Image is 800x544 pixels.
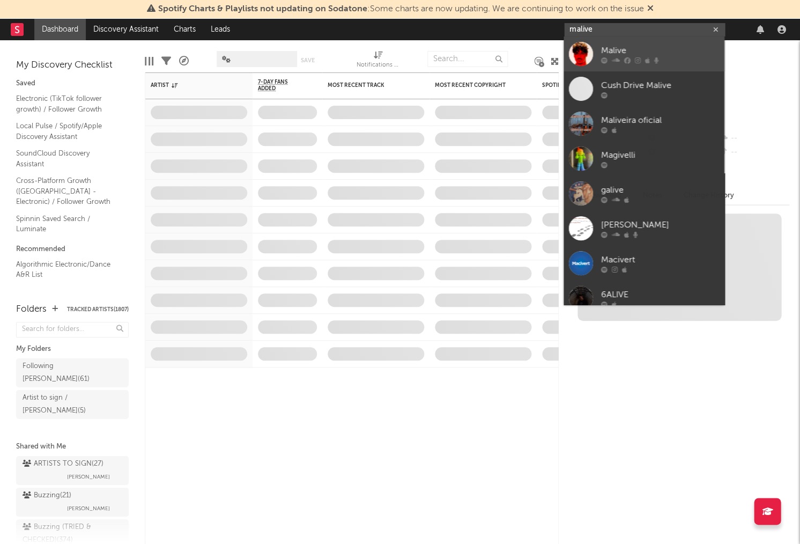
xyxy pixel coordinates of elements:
span: Dismiss [647,5,653,13]
div: Folders [16,303,47,316]
div: Recommended [16,243,129,256]
div: Malive [601,45,719,57]
div: Maliveira oficial [601,114,719,127]
div: Buzzing ( 21 ) [23,489,71,502]
input: Search for folders... [16,322,129,337]
div: Artist to sign / [PERSON_NAME] ( 5 ) [23,392,98,417]
span: : Some charts are now updating. We are continuing to work on the issue [158,5,643,13]
div: Spotify Monthly Listeners [542,82,623,89]
div: Most Recent Track [328,82,408,89]
div: [PERSON_NAME] [601,219,719,232]
div: Shared with Me [16,440,129,453]
div: -- [718,131,789,145]
a: Dashboard [34,19,86,40]
span: [PERSON_NAME] [67,471,110,483]
a: galive [564,176,724,211]
div: My Folders [16,343,129,356]
input: Search for artists [564,23,725,36]
a: 6ALIVE [564,281,724,315]
a: Maliveira oficial [564,106,724,141]
a: Artist to sign / [PERSON_NAME](5) [16,390,129,419]
a: ARTISTS TO SIGN(27)[PERSON_NAME] [16,456,129,485]
a: Cross-Platform Growth ([GEOGRAPHIC_DATA] - Electronic) / Follower Growth [16,175,118,208]
input: Search... [427,51,508,67]
div: Saved [16,77,129,90]
span: Spotify Charts & Playlists not updating on Sodatone [158,5,367,13]
a: Buzzing(21)[PERSON_NAME] [16,488,129,517]
a: Cush Drive Malive [564,71,724,106]
div: Macivert [601,254,719,267]
a: Electronic (TikTok follower growth) / Follower Growth [16,93,118,115]
span: [PERSON_NAME] [67,502,110,515]
div: Artist [151,82,231,89]
div: -- [718,145,789,159]
a: Macivert [564,246,724,281]
span: 7-Day Fans Added [258,79,301,92]
div: 6ALIVE [601,289,719,302]
div: Most Recent Copyright [435,82,515,89]
button: Save [301,57,315,63]
div: Cush Drive Malive [601,79,719,92]
a: Following [PERSON_NAME](61) [16,358,129,387]
div: Notifications (Artist) [357,46,399,77]
a: Local Pulse / Spotify/Apple Discovery Assistant [16,120,118,142]
div: My Discovery Checklist [16,59,129,72]
button: Tracked Artists(1807) [67,307,129,312]
a: Malive [564,36,724,71]
a: Spinnin Saved Search / Luminate [16,213,118,235]
a: [PERSON_NAME] [564,211,724,246]
div: Following [PERSON_NAME] ( 61 ) [23,360,98,386]
a: Charts [166,19,203,40]
div: A&R Pipeline [179,46,189,77]
a: Discovery Assistant [86,19,166,40]
a: Leads [203,19,238,40]
div: galive [601,184,719,197]
div: Filters [161,46,171,77]
a: Magivelli [564,141,724,176]
div: Edit Columns [145,46,153,77]
div: Notifications (Artist) [357,59,399,72]
a: Algorithmic Electronic/Dance A&R List [16,259,118,281]
div: ARTISTS TO SIGN ( 27 ) [23,458,103,471]
div: Magivelli [601,149,719,162]
a: SoundCloud Discovery Assistant [16,148,118,170]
